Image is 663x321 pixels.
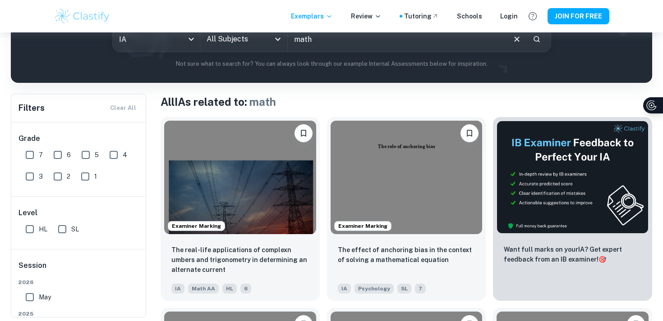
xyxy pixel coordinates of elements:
[295,124,313,142] button: Please log in to bookmark exemplars
[404,11,439,21] a: Tutoring
[18,102,45,114] h6: Filters
[525,9,540,24] button: Help and Feedback
[397,284,411,294] span: SL
[67,150,71,160] span: 6
[39,172,43,181] span: 3
[327,117,486,301] a: Examiner MarkingPlease log in to bookmark exemplarsThe effect of anchoring bias in the context of...
[18,59,645,68] p: Not sure what to search for? You can always look through our example Internal Assessments below f...
[415,284,426,294] span: 7
[331,121,483,234] img: Psychology IA example thumbnail: The effect of anchoring bias in the cont
[164,121,316,234] img: Math AA IA example thumbnail: The real-life applications of complexn u
[240,284,251,294] span: 6
[548,8,609,24] button: JOIN FOR FREE
[351,11,382,21] p: Review
[599,256,606,263] span: 🎯
[291,11,333,21] p: Exemplars
[335,222,391,230] span: Examiner Marking
[504,244,641,264] p: Want full marks on your IA ? Get expert feedback from an IB examiner!
[508,31,525,48] button: Clear
[39,292,51,302] span: May
[497,121,649,234] img: Thumbnail
[54,7,111,25] img: Clastify logo
[113,27,200,52] div: IA
[249,95,276,108] span: math
[123,150,127,160] span: 4
[188,284,219,294] span: Math AA
[171,284,184,294] span: IA
[67,172,70,181] span: 2
[272,33,284,45] button: Open
[460,124,479,142] button: Please log in to bookmark exemplars
[338,284,351,294] span: IA
[161,94,652,110] h1: All IAs related to:
[18,208,139,218] h6: Level
[529,32,544,47] button: Search
[171,245,309,275] p: The real-life applications of complexn umbers and trigonometry in determining an alternate current
[493,117,652,301] a: ThumbnailWant full marks on yourIA? Get expert feedback from an IB examiner!
[355,284,394,294] span: Psychology
[18,278,139,286] span: 2026
[39,224,47,234] span: HL
[94,172,97,181] span: 1
[500,11,518,21] a: Login
[161,117,320,301] a: Examiner MarkingPlease log in to bookmark exemplarsThe real-life applications of complexn umbers ...
[95,150,99,160] span: 5
[222,284,237,294] span: HL
[39,150,43,160] span: 7
[18,133,139,144] h6: Grade
[168,222,225,230] span: Examiner Marking
[71,224,79,234] span: SL
[338,245,475,265] p: The effect of anchoring bias in the context of solving a mathematical equation
[18,260,139,278] h6: Session
[288,27,505,52] input: E.g. player arrangements, enthalpy of combustion, analysis of a big city...
[457,11,482,21] a: Schools
[18,310,139,318] span: 2025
